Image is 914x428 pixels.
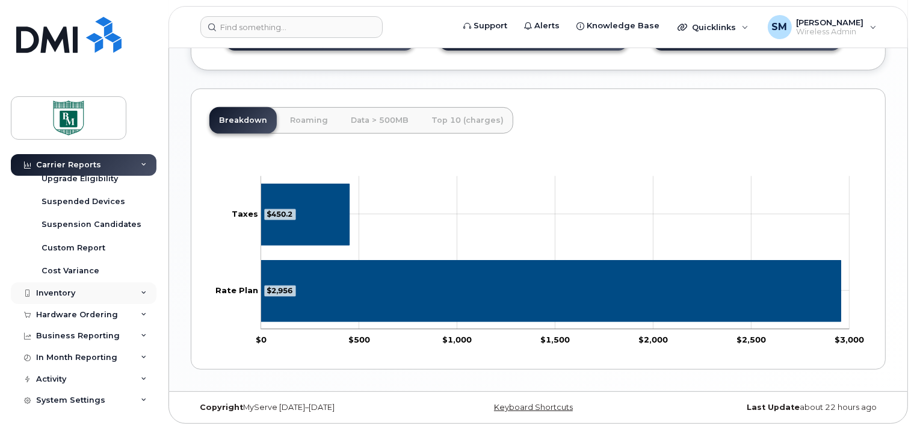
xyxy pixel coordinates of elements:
[654,403,886,412] div: about 22 hours ago
[494,403,573,412] a: Keyboard Shortcuts
[442,334,472,344] tspan: $1,000
[587,20,659,32] span: Knowledge Base
[191,403,422,412] div: MyServe [DATE]–[DATE]
[835,334,864,344] tspan: $3,000
[736,334,766,344] tspan: $2,500
[267,209,292,219] tspan: $450.2
[797,27,864,37] span: Wireless Admin
[422,107,513,134] a: Top 10 (charges)
[256,334,267,344] tspan: $0
[232,209,258,219] tspan: Taxes
[540,334,570,344] tspan: $1,500
[534,20,560,32] span: Alerts
[200,403,243,412] strong: Copyright
[280,107,338,134] a: Roaming
[348,334,370,344] tspan: $500
[669,15,757,39] div: Quicklinks
[474,20,507,32] span: Support
[200,16,383,38] input: Find something...
[797,17,864,27] span: [PERSON_NAME]
[267,286,292,295] tspan: $2,956
[341,107,418,134] a: Data > 500MB
[772,20,788,34] span: SM
[215,176,865,344] g: Chart
[455,14,516,38] a: Support
[692,22,736,32] span: Quicklinks
[215,285,258,295] tspan: Rate Plan
[638,334,668,344] tspan: $2,000
[209,107,277,134] a: Breakdown
[261,184,841,321] g: Series
[516,14,568,38] a: Alerts
[759,15,885,39] div: Sandra Monaghan
[747,403,800,412] strong: Last Update
[568,14,668,38] a: Knowledge Base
